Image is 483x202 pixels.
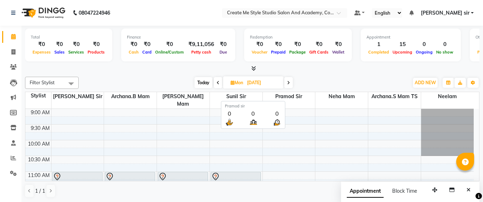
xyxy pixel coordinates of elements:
[330,40,346,49] div: ₹0
[53,40,66,49] div: ₹0
[29,109,51,116] div: 9:00 AM
[366,50,391,55] span: Completed
[51,92,104,101] span: [PERSON_NAME] sir
[392,188,417,194] span: Block Time
[104,92,157,101] span: Archana.B mam
[249,118,258,127] img: queue.png
[127,40,141,49] div: ₹0
[157,92,210,108] span: [PERSON_NAME] mam
[127,34,230,40] div: Finance
[421,9,469,17] span: [PERSON_NAME] sir
[225,109,234,118] div: 0
[141,40,153,49] div: ₹0
[307,50,330,55] span: Gift Cards
[269,50,287,55] span: Prepaid
[141,50,153,55] span: Card
[272,118,281,127] img: wait_time.png
[26,140,51,148] div: 10:00 AM
[218,50,229,55] span: Due
[263,92,315,101] span: Pramod sir
[250,40,269,49] div: ₹0
[287,40,307,49] div: ₹0
[413,78,438,88] button: ADD NEW
[347,185,384,198] span: Appointment
[189,50,213,55] span: Petty cash
[217,40,230,49] div: ₹0
[31,34,107,40] div: Total
[18,3,67,23] img: logo
[31,50,53,55] span: Expenses
[153,40,186,49] div: ₹0
[210,92,262,101] span: Sunil sir
[225,103,281,109] div: Pramod sir
[414,40,434,49] div: 0
[194,77,212,88] span: Today
[79,3,110,23] b: 08047224946
[269,40,287,49] div: ₹0
[229,80,245,85] span: Mon
[315,92,368,101] span: Neha mam
[287,50,307,55] span: Package
[330,50,346,55] span: Wallet
[453,173,476,195] iframe: chat widget
[415,80,436,85] span: ADD NEW
[29,125,51,132] div: 9:30 AM
[26,172,51,179] div: 11:00 AM
[25,92,51,100] div: Stylist
[127,50,141,55] span: Cash
[66,50,86,55] span: Services
[434,40,455,49] div: 0
[414,50,434,55] span: Ongoing
[66,40,86,49] div: ₹0
[391,50,414,55] span: Upcoming
[272,109,281,118] div: 0
[368,92,421,101] span: Archana.S mam TS
[26,156,51,163] div: 10:30 AM
[307,40,330,49] div: ₹0
[86,40,107,49] div: ₹0
[245,77,281,88] input: 2025-10-06
[434,50,455,55] span: No show
[186,40,217,49] div: ₹9,11,056
[250,34,346,40] div: Redemption
[250,50,269,55] span: Voucher
[153,50,186,55] span: Online/Custom
[30,80,55,85] span: Filter Stylist
[225,118,234,127] img: serve.png
[366,40,391,49] div: 1
[391,40,414,49] div: 15
[35,187,45,195] span: 1 / 1
[366,34,455,40] div: Appointment
[86,50,107,55] span: Products
[53,50,66,55] span: Sales
[31,40,53,49] div: ₹0
[249,109,258,118] div: 0
[421,92,474,101] span: Neelam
